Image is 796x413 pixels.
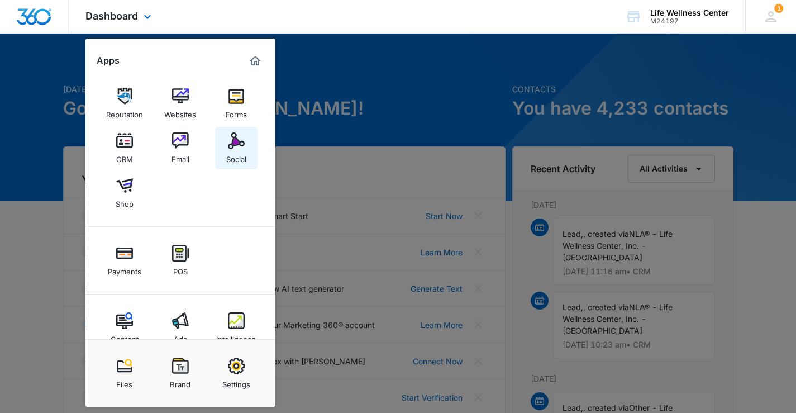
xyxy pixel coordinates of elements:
[215,127,258,169] a: Social
[174,329,187,344] div: Ads
[116,374,132,389] div: Files
[103,82,146,125] a: Reputation
[108,262,141,276] div: Payments
[222,374,250,389] div: Settings
[106,105,143,119] div: Reputation
[103,352,146,395] a: Files
[111,329,139,344] div: Content
[774,4,783,13] span: 1
[159,82,202,125] a: Websites
[164,105,196,119] div: Websites
[170,374,190,389] div: Brand
[650,17,729,25] div: account id
[226,105,247,119] div: Forms
[173,262,188,276] div: POS
[215,82,258,125] a: Forms
[159,352,202,395] a: Brand
[226,149,246,164] div: Social
[774,4,783,13] div: notifications count
[116,149,133,164] div: CRM
[103,239,146,282] a: Payments
[215,307,258,349] a: Intelligence
[116,194,134,208] div: Shop
[246,52,264,70] a: Marketing 360® Dashboard
[97,55,120,66] h2: Apps
[159,307,202,349] a: Ads
[103,172,146,214] a: Shop
[103,307,146,349] a: Content
[171,149,189,164] div: Email
[215,352,258,395] a: Settings
[85,10,138,22] span: Dashboard
[159,127,202,169] a: Email
[159,239,202,282] a: POS
[103,127,146,169] a: CRM
[650,8,729,17] div: account name
[216,329,256,344] div: Intelligence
